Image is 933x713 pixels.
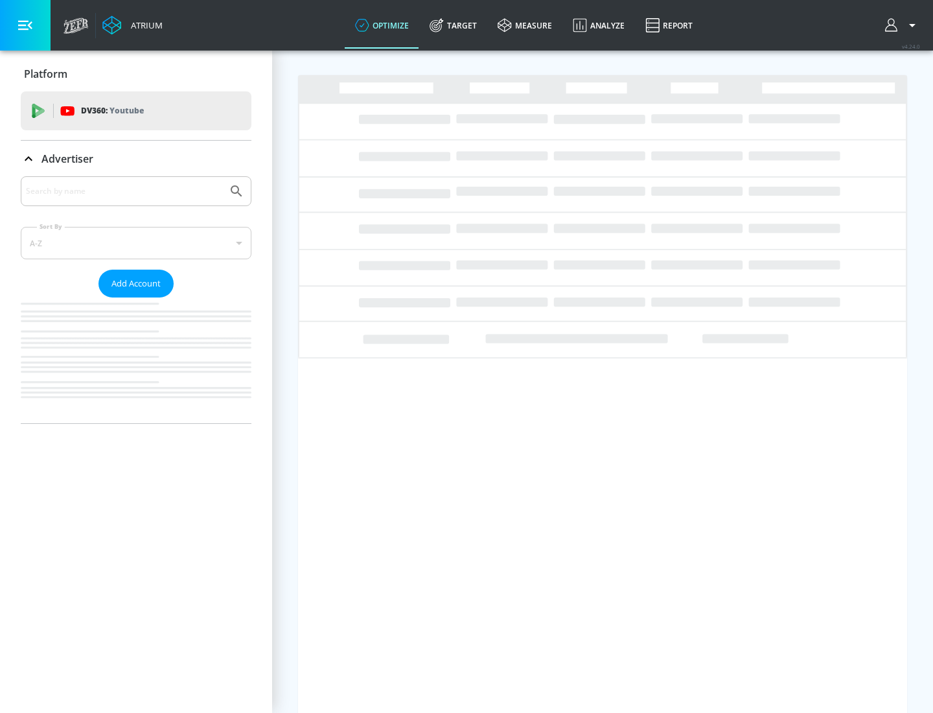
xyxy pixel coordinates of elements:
div: DV360: Youtube [21,91,251,130]
div: Advertiser [21,141,251,177]
a: Atrium [102,16,163,35]
p: Youtube [109,104,144,117]
nav: list of Advertiser [21,298,251,423]
label: Sort By [37,222,65,231]
p: Advertiser [41,152,93,166]
div: A-Z [21,227,251,259]
a: Target [419,2,487,49]
p: Platform [24,67,67,81]
div: Platform [21,56,251,92]
div: Atrium [126,19,163,31]
a: Report [635,2,703,49]
a: Analyze [562,2,635,49]
p: DV360: [81,104,144,118]
button: Add Account [98,270,174,298]
span: Add Account [111,276,161,291]
span: v 4.24.0 [902,43,920,50]
a: measure [487,2,562,49]
input: Search by name [26,183,222,200]
a: optimize [345,2,419,49]
div: Advertiser [21,176,251,423]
